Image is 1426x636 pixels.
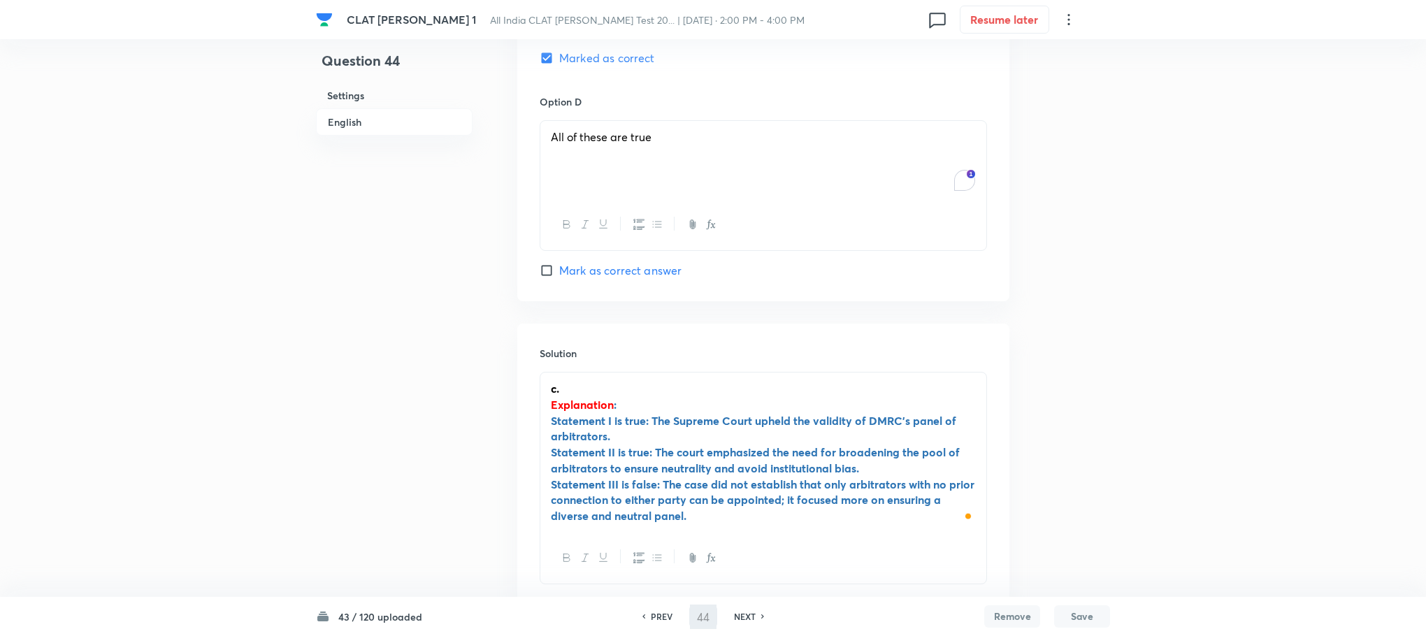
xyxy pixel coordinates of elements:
h6: Settings [316,82,473,108]
h6: Option D [540,94,987,109]
img: Company Logo [316,11,333,28]
span: All India CLAT [PERSON_NAME] Test 20... | [DATE] · 2:00 PM - 4:00 PM [490,13,805,27]
strong: : [614,397,617,412]
strong: Statement II is true: The court emphasized the need for broadening the pool of arbitrators to ens... [551,445,960,475]
h6: 43 / 120 uploaded [338,609,422,624]
h6: PREV [651,610,672,623]
span: All of these are true [551,129,651,144]
strong: Statement I is true: The Supreme Court upheld the validity of DMRC’s panel of arbitrators. [551,413,956,444]
strong: Explanation [551,397,614,412]
div: To enrich screen reader interactions, please activate Accessibility in Grammarly extension settings [540,121,986,199]
button: Resume later [960,6,1049,34]
h6: Solution [540,346,987,361]
a: Company Logo [316,11,336,28]
strong: Statement III is false: The case did not establish that only arbitrators with no prior connection... [551,477,974,523]
span: CLAT [PERSON_NAME] 1 [347,12,476,27]
h4: Question 44 [316,50,473,82]
strong: c. [551,381,559,396]
h6: NEXT [734,610,756,623]
span: Marked as correct [559,50,655,66]
button: Save [1054,605,1110,628]
span: Mark as correct answer [559,262,682,279]
h6: English [316,108,473,136]
button: Remove [984,605,1040,628]
div: To enrich screen reader interactions, please activate Accessibility in Grammarly extension settings [540,373,986,532]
